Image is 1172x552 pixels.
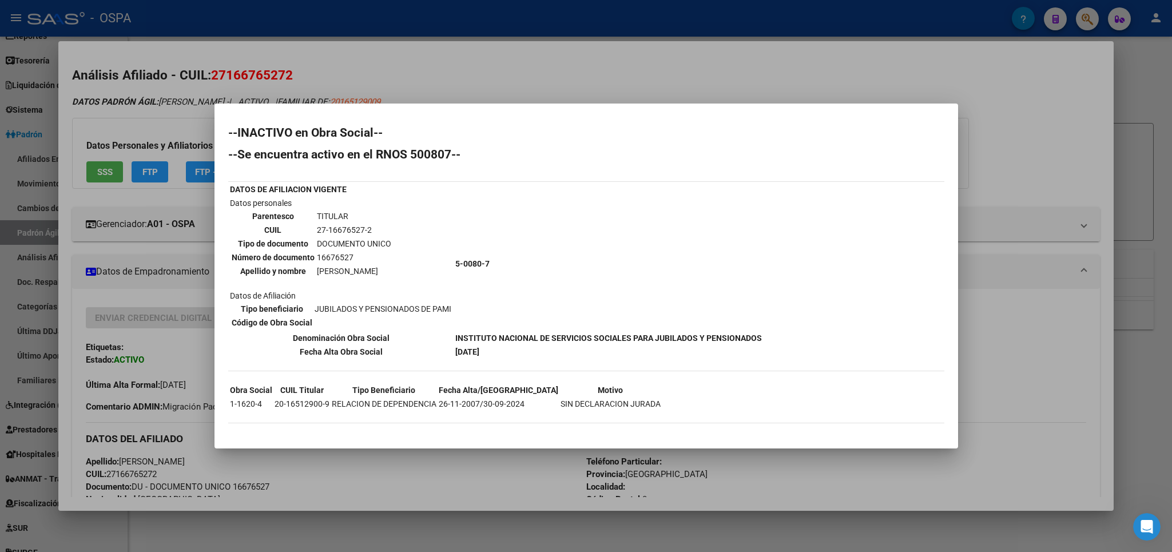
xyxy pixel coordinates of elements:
[316,251,392,264] td: 16676527
[316,224,392,236] td: 27-16676527-2
[229,384,273,396] th: Obra Social
[229,346,454,358] th: Fecha Alta Obra Social
[274,384,330,396] th: CUIL Titular
[231,237,315,250] th: Tipo de documento
[228,149,944,160] h2: --Se encuentra activo en el RNOS 500807--
[231,224,315,236] th: CUIL
[455,347,479,356] b: [DATE]
[229,332,454,344] th: Denominación Obra Social
[438,384,559,396] th: Fecha Alta/[GEOGRAPHIC_DATA]
[228,127,944,138] h2: --INACTIVO en Obra Social--
[229,197,454,331] td: Datos personales Datos de Afiliación
[331,384,437,396] th: Tipo Beneficiario
[231,265,315,277] th: Apellido y nombre
[231,251,315,264] th: Número de documento
[230,185,347,194] b: DATOS DE AFILIACION VIGENTE
[316,237,392,250] td: DOCUMENTO UNICO
[331,398,437,410] td: RELACION DE DEPENDENCIA
[231,316,313,329] th: Código de Obra Social
[316,210,392,223] td: TITULAR
[560,384,661,396] th: Motivo
[560,398,661,410] td: SIN DECLARACION JURADA
[231,303,313,315] th: Tipo beneficiario
[316,265,392,277] td: [PERSON_NAME]
[438,398,559,410] td: 26-11-2007/30-09-2024
[455,259,490,268] b: 5-0080-7
[229,398,273,410] td: 1-1620-4
[455,333,762,343] b: INSTITUTO NACIONAL DE SERVICIOS SOCIALES PARA JUBILADOS Y PENSIONADOS
[1133,513,1161,541] iframe: Intercom live chat
[274,398,330,410] td: 20-16512900-9
[231,210,315,223] th: Parentesco
[314,303,452,315] td: JUBILADOS Y PENSIONADOS DE PAMI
